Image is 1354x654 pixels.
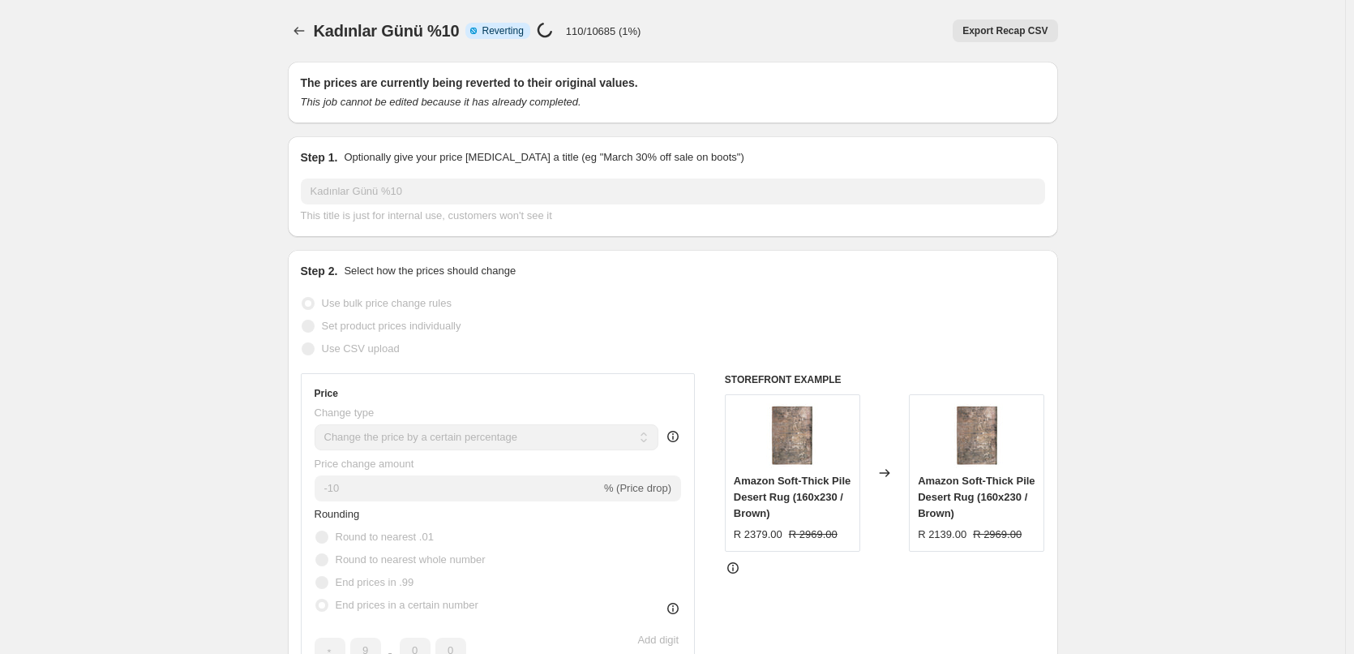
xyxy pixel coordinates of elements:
[566,25,641,37] p: 110/10685 (1%)
[314,22,460,40] span: Kadınlar Günü %10
[301,75,1045,91] h2: The prices are currently being reverted to their original values.
[301,263,338,279] h2: Step 2.
[945,403,1009,468] img: amazon_soft_thick_pi_wR6lM_80x.jpg
[301,149,338,166] h2: Step 1.
[315,508,360,520] span: Rounding
[336,576,414,588] span: End prices in .99
[315,387,338,400] h3: Price
[322,342,400,355] span: Use CSV upload
[301,179,1045,204] input: 30% off holiday sale
[336,531,434,543] span: Round to nearest .01
[322,297,452,309] span: Use bulk price change rules
[918,475,1035,519] span: Amazon Soft-Thick Pile Desert Rug (160x230 / Brown)
[315,458,414,470] span: Price change amount
[665,428,681,445] div: help
[760,403,825,468] img: amazon_soft_thick_pi_wR6lM_80x.jpg
[604,482,671,494] span: % (Price drop)
[344,149,743,166] p: Optionally give your price [MEDICAL_DATA] a title (eg "March 30% off sale on boots")
[322,320,461,332] span: Set product prices individually
[301,96,581,108] i: This job cannot be edited because it has already completed.
[336,599,478,611] span: End prices in a certain number
[918,527,966,543] div: R 2139.00
[973,527,1022,543] strike: R 2969.00
[953,19,1057,42] button: Export Recap CSV
[734,475,851,519] span: Amazon Soft-Thick Pile Desert Rug (160x230 / Brown)
[962,24,1048,37] span: Export Recap CSV
[336,553,486,566] span: Round to nearest whole number
[725,373,1045,386] h6: STOREFRONT EXAMPLE
[288,19,311,42] button: Price change jobs
[734,527,782,543] div: R 2379.00
[301,209,552,222] span: This title is just for internal use, customers won't see it
[482,24,523,37] span: Reverting
[344,263,516,279] p: Select how the prices should change
[315,475,601,501] input: -15
[789,527,838,543] strike: R 2969.00
[315,407,375,419] span: Change type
